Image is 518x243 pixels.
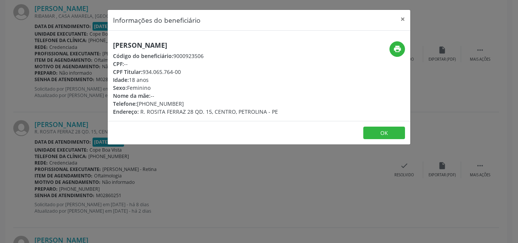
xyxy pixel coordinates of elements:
div: 934.065.764-00 [113,68,278,76]
div: -- [113,60,278,68]
button: Close [395,10,410,28]
span: Idade: [113,76,129,83]
span: Sexo: [113,84,127,91]
div: 9000923506 [113,52,278,60]
div: Feminino [113,84,278,92]
span: Código do beneficiário: [113,52,173,60]
div: [PHONE_NUMBER] [113,100,278,108]
span: CPF Titular: [113,68,143,75]
div: -- [113,92,278,100]
span: Telefone: [113,100,137,107]
h5: [PERSON_NAME] [113,41,278,49]
span: Endereço: [113,108,139,115]
span: R. ROSITA FERRAZ 28 QD. 15, CENTRO, PETROLINA - PE [140,108,278,115]
span: CPF: [113,60,124,67]
h5: Informações do beneficiário [113,15,201,25]
div: 18 anos [113,76,278,84]
button: print [389,41,405,57]
i: print [393,45,402,53]
button: OK [363,127,405,140]
span: Nome da mãe: [113,92,151,99]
